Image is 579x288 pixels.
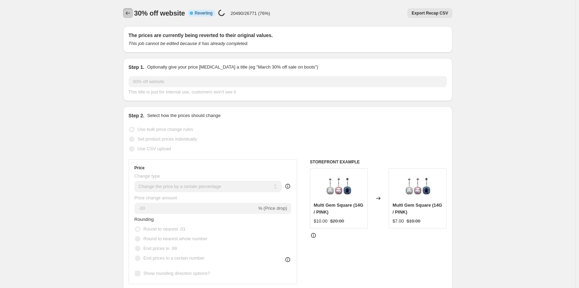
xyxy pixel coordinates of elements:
[231,11,270,16] p: 20490/26771 (76%)
[147,64,318,71] p: Optionally give your price [MEDICAL_DATA] a title (eg "March 30% off sale on boots")
[325,172,353,200] img: 168-200-504_80x.jpg
[195,10,213,16] span: Reverting
[129,41,249,46] i: This job cannot be edited because it has already completed.
[138,146,171,151] span: Use CSV upload
[314,202,363,215] span: Multi Gem Square (14G / PINK)
[129,89,236,94] span: This title is just for internal use, customers won't see it
[135,203,257,214] input: -15
[134,9,185,17] span: 30% off website
[135,195,177,200] span: Price change amount
[144,271,210,276] span: Show rounding direction options?
[129,64,145,71] h2: Step 1.
[284,183,291,190] div: help
[129,76,447,87] input: 30% off holiday sale
[147,112,221,119] p: Select how the prices should change
[135,173,160,179] span: Change type
[144,236,208,241] span: Round to nearest whole number
[404,172,432,200] img: 168-200-504_80x.jpg
[138,136,197,142] span: Set product prices individually
[330,218,344,225] strike: $20.00
[135,217,154,222] span: Rounding
[138,127,193,132] span: Use bulk price change rules
[144,226,185,232] span: Round to nearest .01
[392,218,404,225] div: $7.00
[129,32,447,39] h2: The prices are currently being reverted to their original values.
[135,165,145,171] h3: Price
[407,8,452,18] button: Export Recap CSV
[129,112,145,119] h2: Step 2.
[258,206,287,211] span: % (Price drop)
[144,255,205,261] span: End prices in a certain number
[310,159,447,165] h6: STOREFRONT EXAMPLE
[407,218,421,225] strike: $10.00
[123,8,133,18] button: Price change jobs
[144,246,177,251] span: End prices in .99
[392,202,442,215] span: Multi Gem Square (14G / PINK)
[412,10,448,16] span: Export Recap CSV
[314,218,328,225] div: $10.00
